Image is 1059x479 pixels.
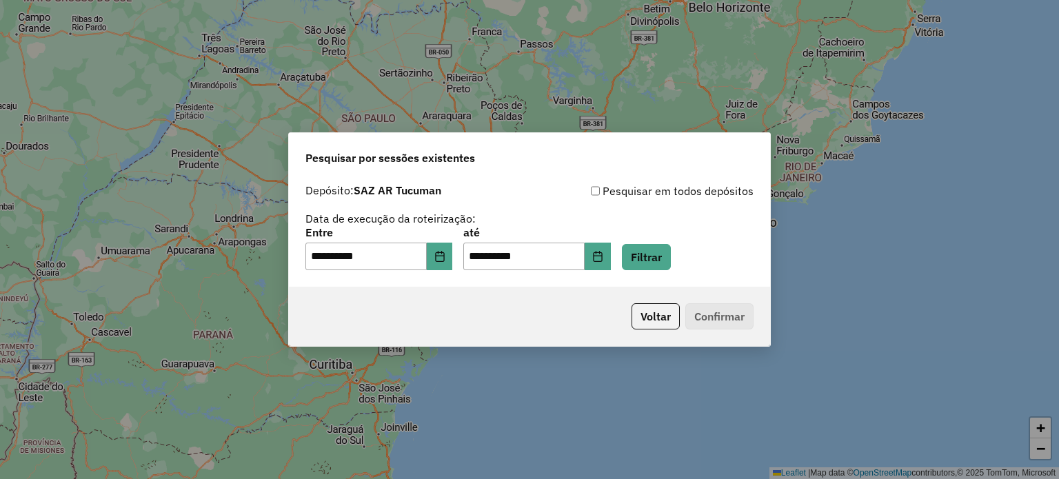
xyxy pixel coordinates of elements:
button: Filtrar [622,244,671,270]
label: Data de execução da roteirização: [305,210,476,227]
button: Voltar [632,303,680,329]
label: Entre [305,224,452,241]
label: Depósito: [305,182,441,198]
button: Choose Date [585,243,611,270]
span: Pesquisar por sessões existentes [305,150,475,166]
div: Pesquisar em todos depósitos [529,183,754,199]
label: até [463,224,610,241]
strong: SAZ AR Tucuman [354,183,441,197]
button: Choose Date [427,243,453,270]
